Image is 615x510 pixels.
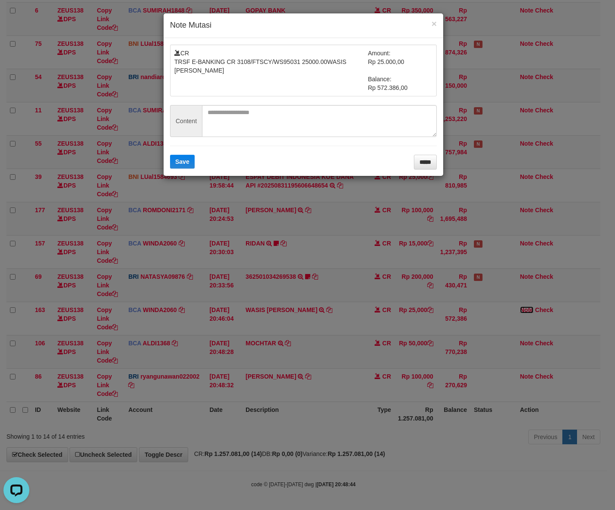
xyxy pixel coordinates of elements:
[170,155,195,169] button: Save
[175,158,189,165] span: Save
[3,3,29,29] button: Open LiveChat chat widget
[174,49,368,92] td: CR TRSF E-BANKING CR 3108/FTSCY/WS95031 25000.00WASIS [PERSON_NAME]
[170,105,202,137] span: Content
[432,19,437,28] button: ×
[368,49,433,92] td: Amount: Rp 25.000,00 Balance: Rp 572.386,00
[170,20,437,31] h4: Note Mutasi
